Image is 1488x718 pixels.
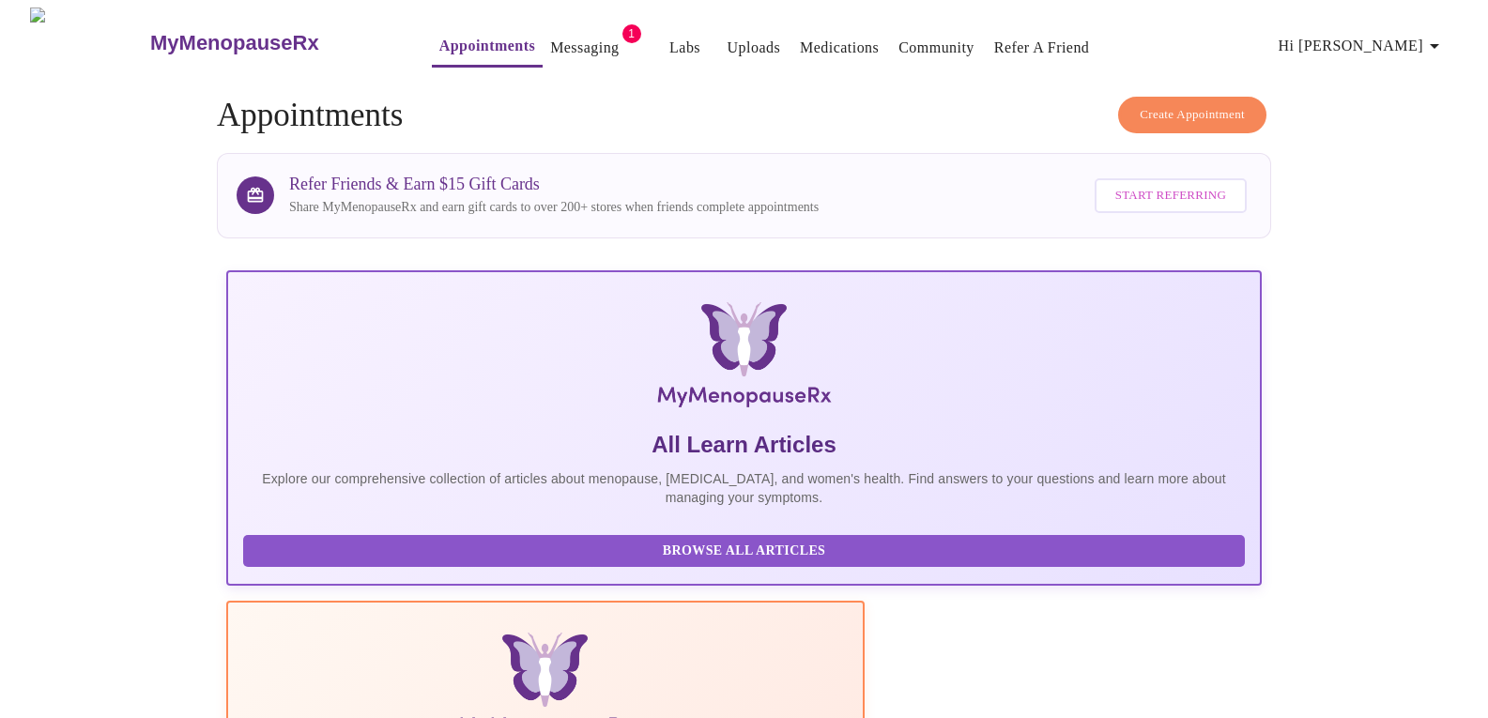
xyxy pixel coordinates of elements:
h3: MyMenopauseRx [150,31,319,55]
button: Community [891,29,982,67]
button: Medications [792,29,886,67]
a: Medications [800,35,879,61]
h4: Appointments [217,97,1271,134]
h3: Refer Friends & Earn $15 Gift Cards [289,175,819,194]
button: Create Appointment [1118,97,1266,133]
a: Appointments [439,33,535,59]
button: Start Referring [1095,178,1247,213]
span: 1 [622,24,641,43]
a: Browse All Articles [243,542,1250,558]
a: Messaging [550,35,619,61]
a: Refer a Friend [994,35,1090,61]
a: Uploads [728,35,781,61]
button: Appointments [432,27,543,68]
p: Explore our comprehensive collection of articles about menopause, [MEDICAL_DATA], and women's hea... [243,469,1245,507]
p: Share MyMenopauseRx and earn gift cards to over 200+ stores when friends complete appointments [289,198,819,217]
a: Community [898,35,974,61]
button: Labs [655,29,715,67]
button: Refer a Friend [987,29,1097,67]
button: Hi [PERSON_NAME] [1271,27,1453,65]
a: MyMenopauseRx [148,10,394,76]
a: Start Referring [1090,169,1251,222]
span: Hi [PERSON_NAME] [1279,33,1446,59]
a: Labs [669,35,700,61]
img: MyMenopauseRx Logo [30,8,148,78]
span: Browse All Articles [262,540,1226,563]
span: Create Appointment [1140,104,1245,126]
img: MyMenopauseRx Logo [399,302,1090,415]
button: Messaging [543,29,626,67]
span: Start Referring [1115,185,1226,206]
button: Uploads [720,29,789,67]
button: Browse All Articles [243,535,1245,568]
h5: All Learn Articles [243,430,1245,460]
